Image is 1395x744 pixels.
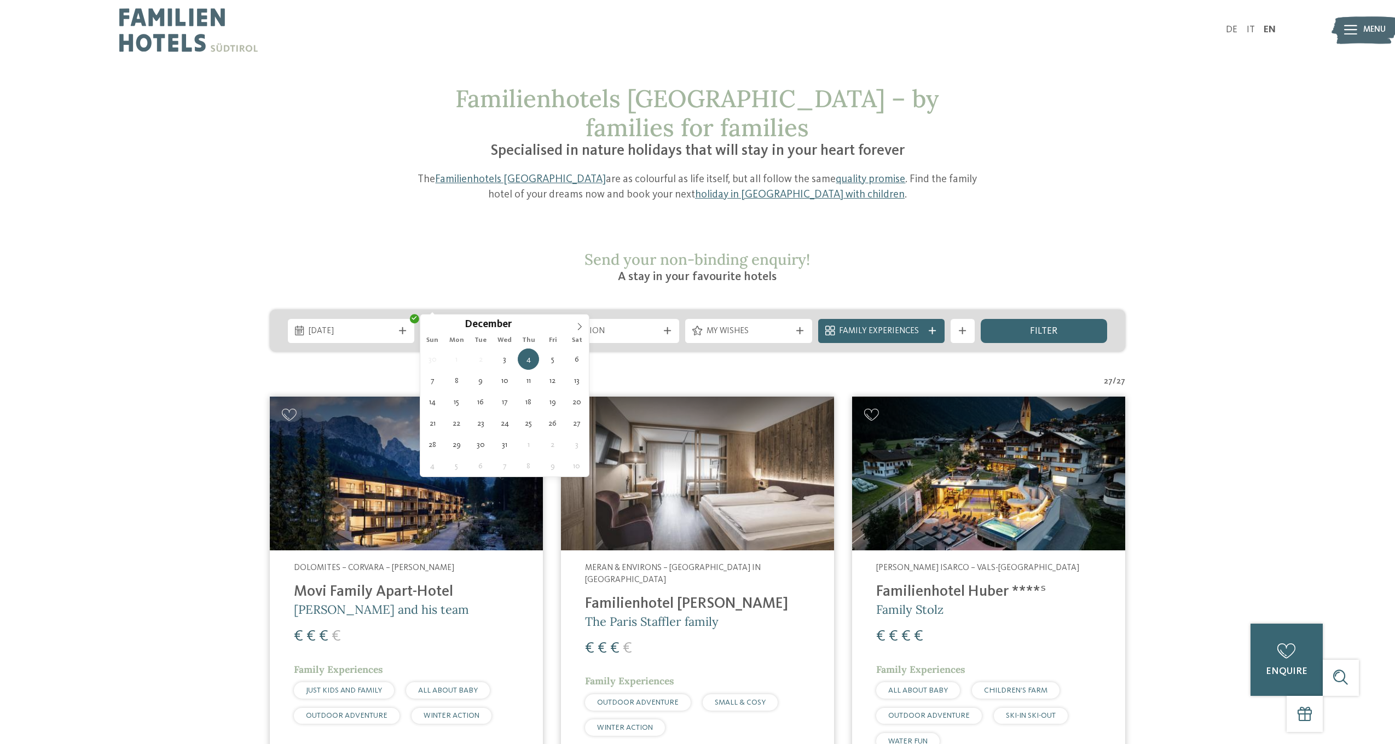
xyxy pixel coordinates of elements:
[542,434,563,455] span: January 2, 2026
[494,391,516,412] span: December 17, 2025
[1006,712,1056,719] span: SKI-IN SKI-OUT
[420,337,444,344] span: Sun
[566,455,587,476] span: January 10, 2026
[518,412,539,434] span: December 25, 2025
[695,189,905,200] a: holiday in [GEOGRAPHIC_DATA] with children
[876,629,885,644] span: €
[470,348,491,370] span: December 2, 2025
[512,318,548,330] input: Year
[446,455,467,476] span: January 5, 2026
[444,337,468,344] span: Mon
[493,337,517,344] span: Wed
[446,348,467,370] span: December 1, 2025
[446,370,467,391] span: December 8, 2025
[876,602,943,617] span: Family Stolz
[494,412,516,434] span: December 24, 2025
[518,391,539,412] span: December 18, 2025
[319,629,328,644] span: €
[424,712,479,719] span: WINTER ACTION
[470,391,491,412] span: December 16, 2025
[566,412,587,434] span: December 27, 2025
[418,687,478,694] span: ALL ABOUT BABY
[1030,327,1057,336] span: filter
[470,434,491,455] span: December 30, 2025
[1104,376,1113,388] span: 27
[715,699,766,706] span: SMALL & COSY
[542,348,563,370] span: December 5, 2025
[566,391,587,412] span: December 20, 2025
[494,370,516,391] span: December 10, 2025
[542,370,563,391] span: December 12, 2025
[435,174,606,185] a: Familienhotels [GEOGRAPHIC_DATA]
[294,663,383,676] span: Family Experiences
[465,320,512,330] span: December
[446,434,467,455] span: December 29, 2025
[446,412,467,434] span: December 22, 2025
[914,629,923,644] span: €
[422,412,443,434] span: December 21, 2025
[852,397,1125,550] img: Looking for family hotels? Find the best ones here!
[1363,24,1386,36] span: Menu
[888,712,970,719] span: OUTDOOR ADVENTURE
[1247,25,1255,34] a: IT
[294,583,519,601] h4: Movi Family Apart-Hotel
[574,326,658,338] span: Region
[306,629,316,644] span: €
[1113,376,1116,388] span: /
[494,455,516,476] span: January 7, 2026
[839,326,923,338] span: Family Experiences
[518,348,539,370] span: December 4, 2025
[542,391,563,412] span: December 19, 2025
[270,397,543,550] img: Looking for family hotels? Find the best ones here!
[1251,624,1323,696] a: enquire
[422,370,443,391] span: December 7, 2025
[294,629,303,644] span: €
[470,455,491,476] span: January 6, 2026
[566,434,587,455] span: January 3, 2026
[585,614,719,629] span: The Paris Staffler family
[597,724,653,731] span: WINTER ACTION
[294,563,454,572] span: Dolomites – Corvara – [PERSON_NAME]
[309,326,393,338] span: [DATE]
[565,337,589,344] span: Sat
[541,337,565,344] span: Fri
[422,348,443,370] span: November 30, 2025
[889,629,898,644] span: €
[618,271,777,283] span: A stay in your favourite hotels
[306,687,382,694] span: JUST KIDS AND FAMILY
[584,249,810,269] span: Send your non-binding enquiry!
[623,641,632,656] span: €
[332,629,341,644] span: €
[888,687,948,694] span: ALL ABOUT BABY
[518,434,539,455] span: January 1, 2026
[468,337,493,344] span: Tue
[542,412,563,434] span: December 26, 2025
[494,434,516,455] span: December 31, 2025
[707,326,791,338] span: My wishes
[1116,376,1125,388] span: 27
[446,391,467,412] span: December 15, 2025
[876,663,965,676] span: Family Experiences
[585,675,674,687] span: Family Experiences
[422,455,443,476] span: January 4, 2026
[1264,25,1276,34] a: EN
[517,337,541,344] span: Thu
[566,348,587,370] span: December 6, 2025
[412,172,984,202] p: The are as colourful as life itself, but all follow the same . Find the family hotel of your drea...
[610,641,620,656] span: €
[422,434,443,455] span: December 28, 2025
[876,583,1101,601] h4: Familienhotel Huber ****ˢ
[518,370,539,391] span: December 11, 2025
[1266,667,1307,676] span: enquire
[585,595,810,613] h4: Familienhotel [PERSON_NAME]
[490,143,905,159] span: Specialised in nature holidays that will stay in your heart forever
[585,563,761,584] span: Meran & Environs – [GEOGRAPHIC_DATA] in [GEOGRAPHIC_DATA]
[566,370,587,391] span: December 13, 2025
[494,348,516,370] span: December 3, 2025
[422,391,443,412] span: December 14, 2025
[836,174,905,185] a: quality promise
[306,712,387,719] span: OUTDOOR ADVENTURE
[561,397,834,550] img: Looking for family hotels? Find the best ones here!
[585,641,594,656] span: €
[1226,25,1237,34] a: DE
